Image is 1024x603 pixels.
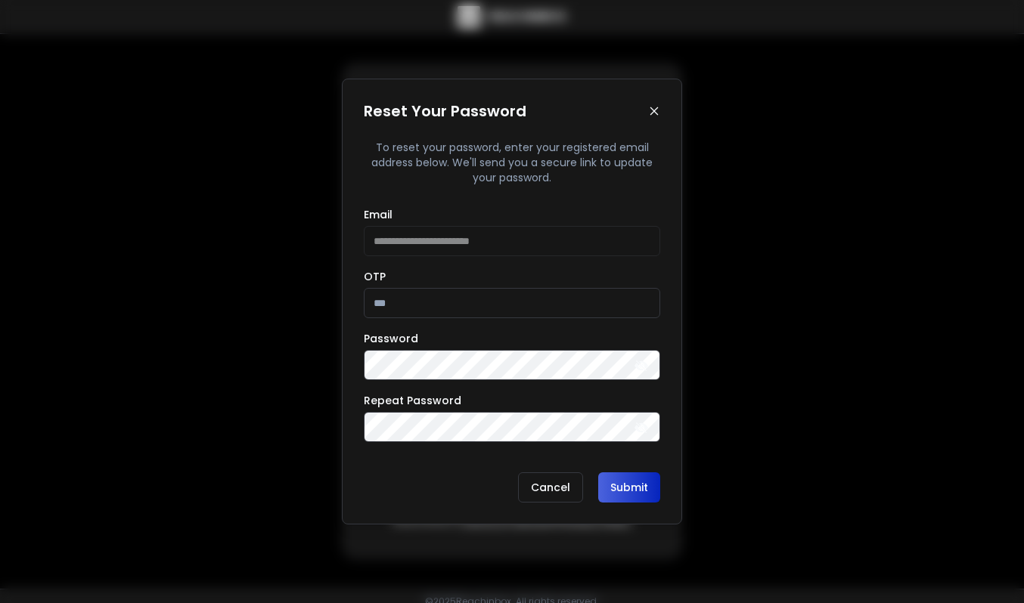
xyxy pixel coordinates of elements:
label: Repeat Password [364,395,461,406]
label: Password [364,333,418,344]
button: Submit [598,472,660,502]
p: To reset your password, enter your registered email address below. We'll send you a secure link t... [364,140,660,185]
label: Email [364,209,393,220]
p: Cancel [518,472,583,502]
h1: Reset Your Password [364,100,526,122]
label: OTP [364,271,386,282]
